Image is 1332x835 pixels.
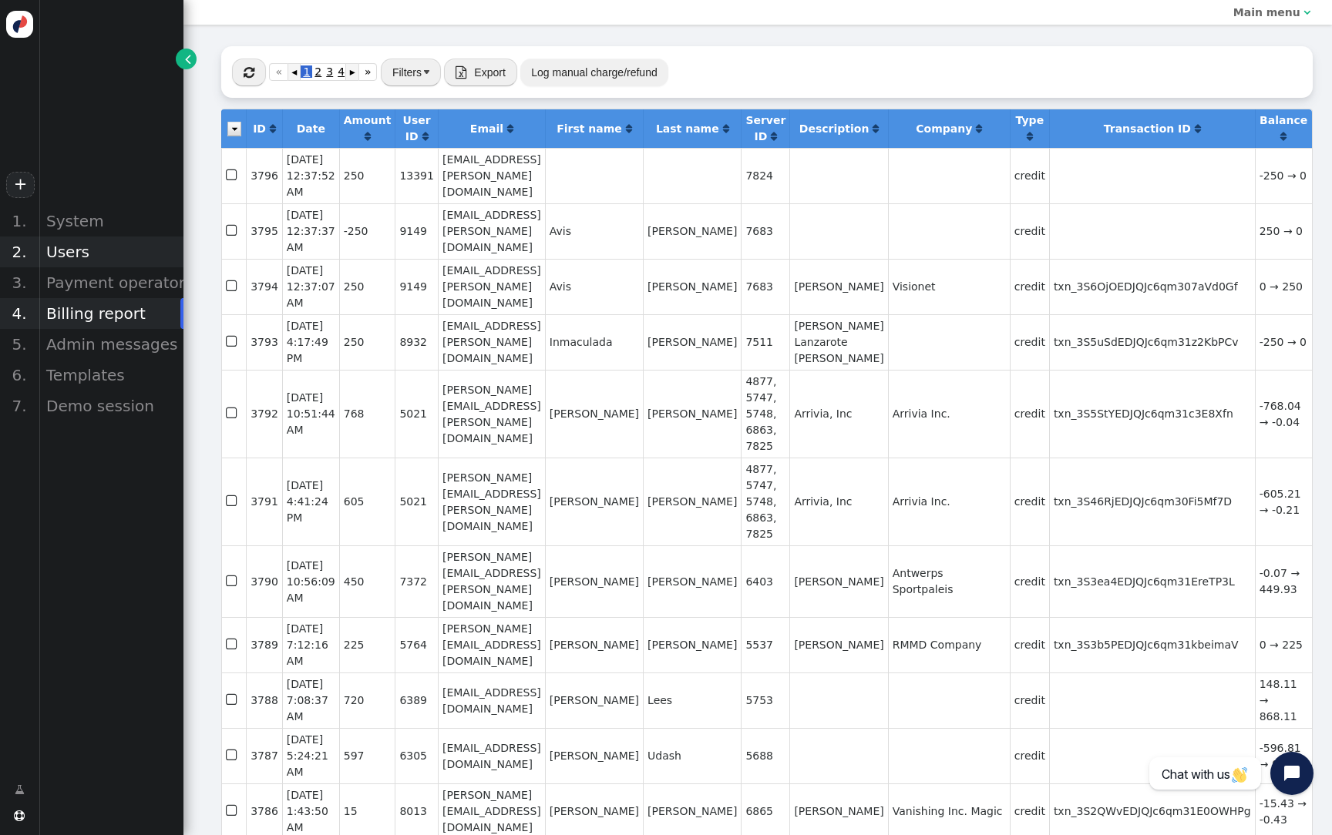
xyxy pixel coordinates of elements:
[1010,370,1049,458] td: credit
[226,745,240,766] span: 
[246,203,282,259] td: 3795
[916,122,972,135] b: Company
[1010,203,1049,259] td: credit
[246,672,282,728] td: 3788
[789,545,887,617] td: [PERSON_NAME]
[1010,728,1049,783] td: credit
[643,458,741,545] td: [PERSON_NAME]
[226,800,240,821] span: 
[176,49,197,69] a: 
[545,672,643,728] td: [PERSON_NAME]
[1255,545,1312,617] td: -0.07 → 449.93
[1255,728,1312,783] td: -596.81 → 0.19
[545,203,643,259] td: Avis
[226,634,240,655] span: 
[1010,617,1049,672] td: credit
[643,314,741,370] td: [PERSON_NAME]
[287,733,328,778] span: [DATE] 5:24:21 AM
[246,617,282,672] td: 3789
[545,458,643,545] td: [PERSON_NAME]
[444,59,517,86] button:  Export
[246,458,282,545] td: 3791
[888,259,1010,314] td: Visionet
[395,370,438,458] td: 5021
[643,672,741,728] td: Lees
[270,123,276,134] span: Click to sort
[643,617,741,672] td: [PERSON_NAME]
[365,130,371,143] a: 
[643,203,741,259] td: [PERSON_NAME]
[395,148,438,203] td: 13391
[1049,545,1255,617] td: txn_3S3ea4EDJQJc6qm31EreTP3L
[253,122,266,135] b: ID
[456,66,466,79] span: 
[422,131,429,142] span: Click to sort
[1049,314,1255,370] td: txn_3S5uSdEDJQJc6qm31z2KbPCv
[741,314,789,370] td: 7511
[1303,7,1310,18] span: 
[339,148,395,203] td: 250
[301,65,312,78] span: 1
[395,458,438,545] td: 5021
[422,130,429,143] a: 
[287,622,328,667] span: [DATE] 7:12:16 AM
[381,59,441,86] button: Filters
[545,728,643,783] td: [PERSON_NAME]
[424,70,429,74] img: trigger_black.png
[324,65,335,78] span: 3
[741,545,789,617] td: 6403
[246,545,282,617] td: 3790
[287,559,335,604] span: [DATE] 10:56:09 AM
[1010,545,1049,617] td: credit
[287,153,335,198] span: [DATE] 12:37:52 AM
[339,458,395,545] td: 605
[723,123,729,134] span: Click to sort
[287,209,335,253] span: [DATE] 12:37:37 AM
[1255,259,1312,314] td: 0 → 250
[1027,131,1033,142] span: Click to sort
[246,370,282,458] td: 3792
[789,458,887,545] td: Arrivia, Inc
[976,122,982,135] a: 
[545,370,643,458] td: [PERSON_NAME]
[395,672,438,728] td: 6389
[1195,123,1201,134] span: Click to sort
[395,728,438,783] td: 6305
[741,203,789,259] td: 7683
[741,148,789,203] td: 7824
[438,148,545,203] td: [EMAIL_ADDRESS][PERSON_NAME][DOMAIN_NAME]
[395,617,438,672] td: 5764
[888,617,1010,672] td: RMMD Company
[626,123,632,134] span: Click to sort
[14,810,25,821] span: 
[545,314,643,370] td: Inmaculada
[288,63,301,81] a: ◂
[1260,114,1307,126] b: Balance
[771,130,777,143] a: 
[246,728,282,783] td: 3787
[4,776,35,803] a: 
[741,370,789,458] td: 4877, 5747, 5748, 6863, 7825
[1255,458,1312,545] td: -605.21 → -0.21
[545,545,643,617] td: [PERSON_NAME]
[226,403,240,424] span: 
[643,259,741,314] td: [PERSON_NAME]
[339,545,395,617] td: 450
[345,63,358,81] a: ▸
[1049,617,1255,672] td: txn_3S3b5PEDJQJc6qm31kbeimaV
[39,360,183,391] div: Templates
[507,123,513,134] span: Click to sort
[39,391,183,421] div: Demo session
[6,11,33,38] img: logo-icon.svg
[789,259,887,314] td: [PERSON_NAME]
[185,51,191,67] span: 
[287,789,328,833] span: [DATE] 1:43:50 AM
[888,545,1010,617] td: Antwerps Sportpaleis
[1016,114,1044,126] b: Type
[438,458,545,545] td: [PERSON_NAME][EMAIL_ADDRESS][PERSON_NAME][DOMAIN_NAME]
[6,172,34,198] a: +
[545,617,643,672] td: [PERSON_NAME]
[339,370,395,458] td: 768
[741,728,789,783] td: 5688
[799,122,869,135] b: Description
